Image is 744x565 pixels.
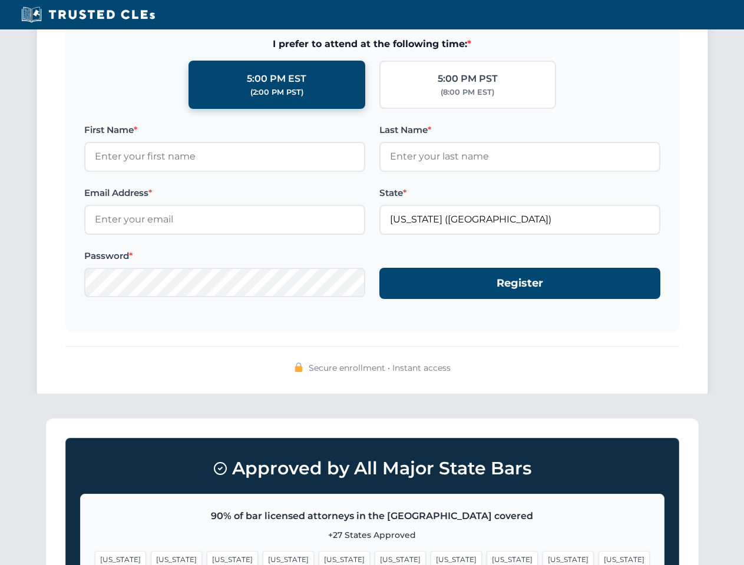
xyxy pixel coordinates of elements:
[438,71,498,87] div: 5:00 PM PST
[379,142,660,171] input: Enter your last name
[84,142,365,171] input: Enter your first name
[441,87,494,98] div: (8:00 PM EST)
[379,268,660,299] button: Register
[84,123,365,137] label: First Name
[309,361,451,374] span: Secure enrollment • Instant access
[379,123,660,137] label: Last Name
[84,186,365,200] label: Email Address
[95,508,650,524] p: 90% of bar licensed attorneys in the [GEOGRAPHIC_DATA] covered
[84,249,365,263] label: Password
[294,363,303,372] img: 🔒
[250,87,303,98] div: (2:00 PM PST)
[84,205,365,234] input: Enter your email
[18,6,158,24] img: Trusted CLEs
[84,36,660,52] span: I prefer to attend at the following time:
[95,529,650,541] p: +27 States Approved
[247,71,306,87] div: 5:00 PM EST
[379,186,660,200] label: State
[379,205,660,234] input: Florida (FL)
[80,453,664,484] h3: Approved by All Major State Bars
